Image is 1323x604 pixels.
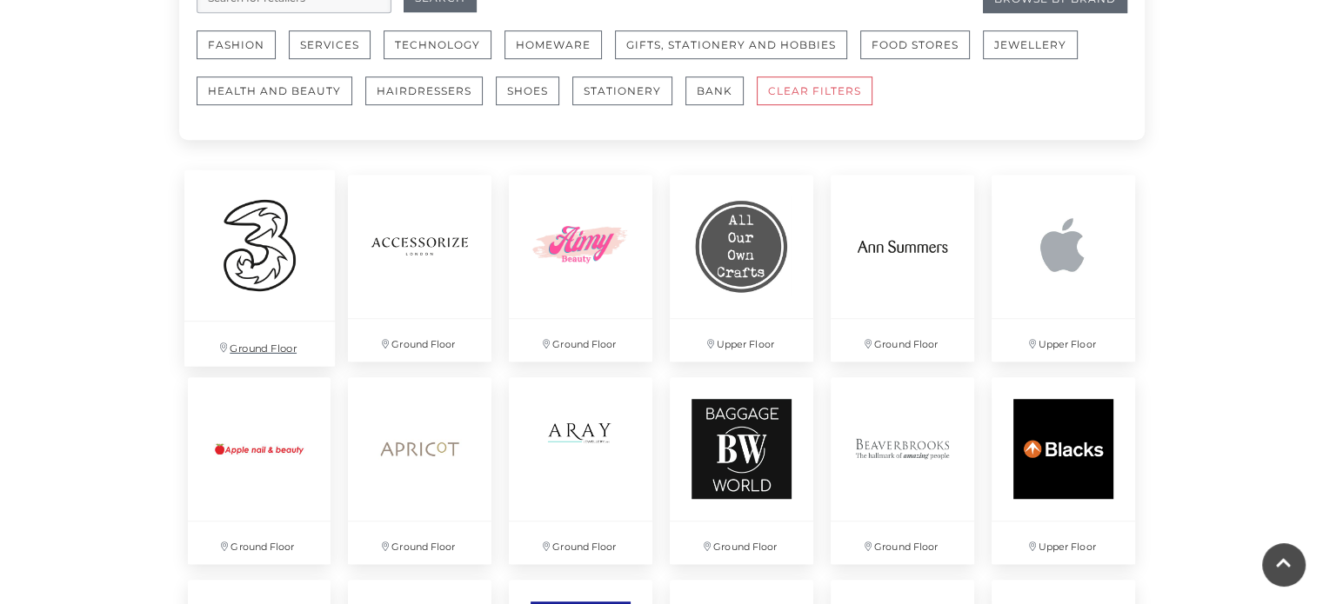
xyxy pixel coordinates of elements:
button: Shoes [496,76,559,105]
a: Ground Floor [500,166,661,370]
button: Fashion [197,30,276,59]
p: Ground Floor [188,521,331,564]
button: Jewellery [983,30,1078,59]
a: Upper Floor [983,368,1144,573]
a: Ground Floor [661,368,822,573]
p: Upper Floor [992,319,1135,362]
p: Ground Floor [184,322,334,366]
button: Hairdressers [365,76,483,105]
p: Upper Floor [992,521,1135,564]
a: Bank [685,76,757,123]
a: Stationery [572,76,685,123]
button: Food Stores [860,30,970,59]
button: Gifts, Stationery and Hobbies [615,30,847,59]
button: Technology [384,30,491,59]
a: Jewellery [983,30,1091,76]
button: Health and Beauty [197,76,352,105]
a: Ground Floor [339,368,500,573]
a: Hairdressers [365,76,496,123]
button: Stationery [572,76,672,105]
p: Ground Floor [831,521,974,564]
a: Upper Floor [661,166,822,370]
a: Fashion [197,30,289,76]
a: Ground Floor [339,166,500,370]
a: Gifts, Stationery and Hobbies [615,30,860,76]
button: CLEAR FILTERS [757,76,872,105]
button: Bank [685,76,744,105]
a: Shoes [496,76,572,123]
a: Health and Beauty [197,76,365,123]
a: Services [289,30,384,76]
a: CLEAR FILTERS [757,76,885,123]
a: Ground Floor [175,161,344,375]
a: Ground Floor [822,368,983,573]
a: Ground Floor [179,368,340,573]
p: Ground Floor [348,319,491,362]
a: Upper Floor [983,166,1144,370]
a: Ground Floor [822,166,983,370]
p: Ground Floor [509,521,652,564]
p: Upper Floor [670,319,813,362]
p: Ground Floor [348,521,491,564]
a: Technology [384,30,504,76]
p: Ground Floor [831,319,974,362]
a: Food Stores [860,30,983,76]
button: Homeware [504,30,602,59]
button: Services [289,30,371,59]
a: Homeware [504,30,615,76]
a: Ground Floor [500,368,661,573]
p: Ground Floor [670,521,813,564]
p: Ground Floor [509,319,652,362]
